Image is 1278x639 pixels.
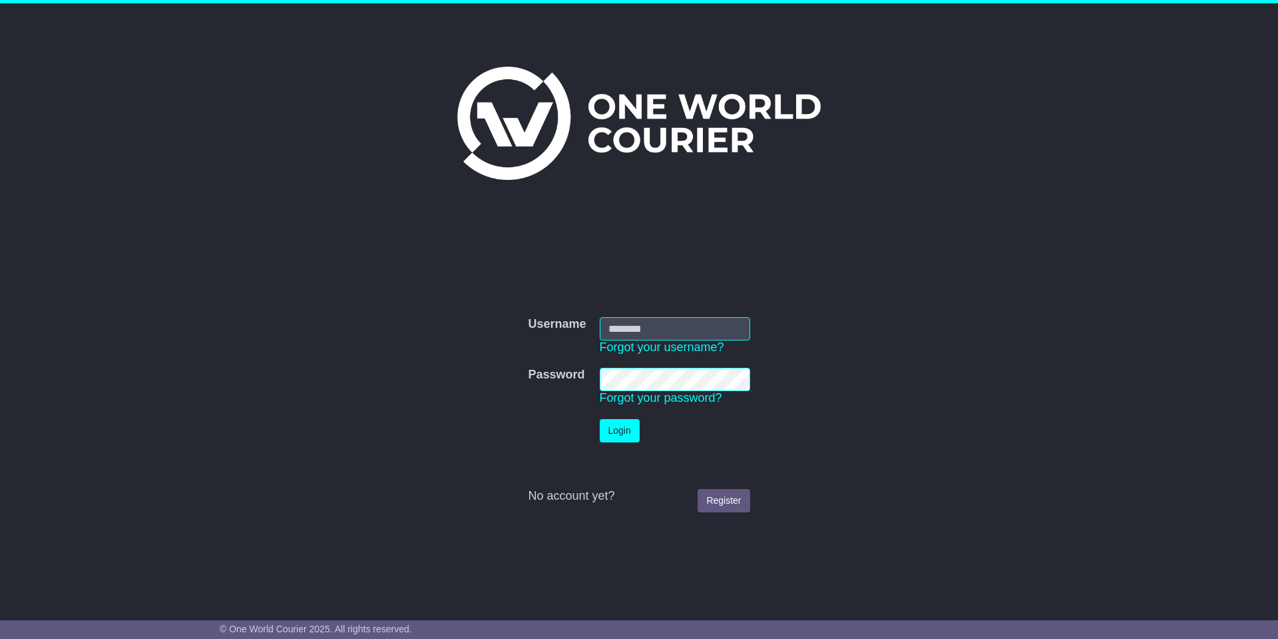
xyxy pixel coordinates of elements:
img: One World [457,67,821,180]
a: Register [698,489,749,512]
span: © One World Courier 2025. All rights reserved. [220,624,412,634]
button: Login [600,419,640,442]
a: Forgot your password? [600,391,722,404]
label: Username [528,317,586,332]
a: Forgot your username? [600,340,724,354]
div: No account yet? [528,489,749,504]
label: Password [528,368,584,382]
